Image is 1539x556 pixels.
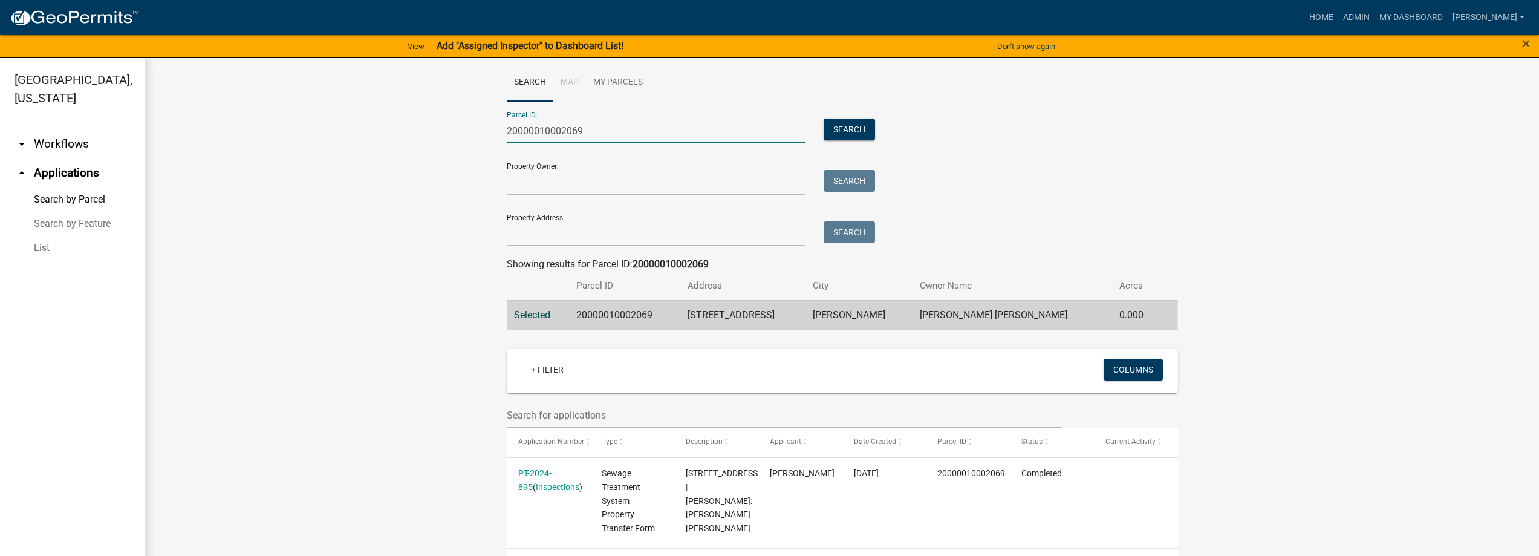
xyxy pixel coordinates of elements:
[1010,428,1094,457] datatable-header-cell: Status
[514,309,550,321] a: Selected
[854,437,896,446] span: Date Created
[569,272,681,300] th: Parcel ID
[913,300,1112,330] td: [PERSON_NAME] [PERSON_NAME]
[602,437,617,446] span: Type
[403,36,429,56] a: View
[15,166,29,180] i: arrow_drop_up
[1112,300,1160,330] td: 0.000
[992,36,1060,56] button: Don't show again
[633,258,709,270] strong: 20000010002069
[680,272,805,300] th: Address
[1375,6,1448,29] a: My Dashboard
[680,300,805,330] td: [STREET_ADDRESS]
[1304,6,1338,29] a: Home
[854,468,879,478] span: 06/24/2024
[569,300,681,330] td: 20000010002069
[507,428,591,457] datatable-header-cell: Application Number
[437,40,623,51] strong: Add "Assigned Inspector" to Dashboard List!
[1021,437,1043,446] span: Status
[518,437,584,446] span: Application Number
[770,468,835,478] span: Kirt Wilde
[937,437,966,446] span: Parcel ID
[521,359,573,381] a: + Filter
[507,403,1063,428] input: Search for applications
[824,221,875,243] button: Search
[1021,468,1062,478] span: Completed
[1448,6,1529,29] a: [PERSON_NAME]
[937,468,1005,478] span: 20000010002069
[15,137,29,151] i: arrow_drop_down
[1105,437,1156,446] span: Current Activity
[842,428,926,457] datatable-header-cell: Date Created
[686,437,723,446] span: Description
[1522,36,1530,51] button: Close
[507,64,553,102] a: Search
[824,170,875,192] button: Search
[1104,359,1163,381] button: Columns
[805,272,913,300] th: City
[1522,35,1530,52] span: ×
[674,428,758,457] datatable-header-cell: Description
[536,482,579,492] a: Inspections
[518,468,552,492] a: PT-2024-895
[926,428,1010,457] datatable-header-cell: Parcel ID
[518,466,579,494] div: ( )
[507,257,1178,272] div: Showing results for Parcel ID:
[602,468,655,533] span: Sewage Treatment System Property Transfer Form
[758,428,842,457] datatable-header-cell: Applicant
[824,119,875,140] button: Search
[770,437,801,446] span: Applicant
[913,272,1112,300] th: Owner Name
[1112,272,1160,300] th: Acres
[686,468,760,533] span: 45816 DEVILS LAKE RD | Buyer: Kevin James Schulz
[586,64,650,102] a: My Parcels
[590,428,674,457] datatable-header-cell: Type
[1338,6,1375,29] a: Admin
[1094,428,1178,457] datatable-header-cell: Current Activity
[805,300,913,330] td: [PERSON_NAME]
